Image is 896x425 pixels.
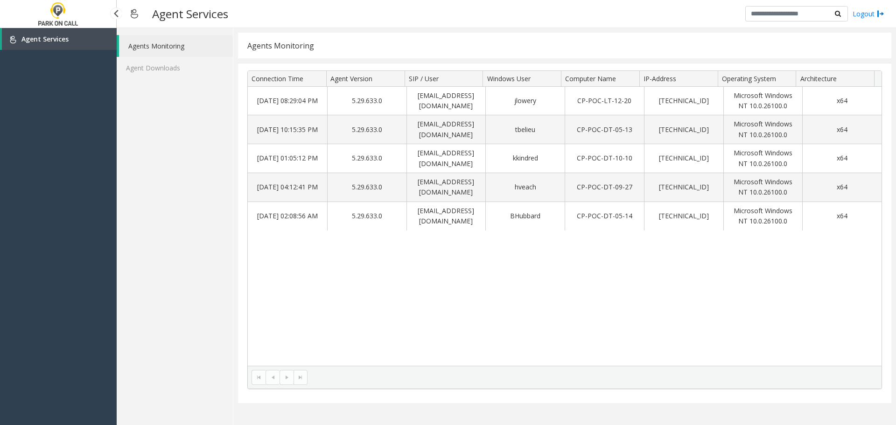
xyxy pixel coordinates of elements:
[800,74,837,83] span: Architecture
[487,74,531,83] span: Windows User
[327,87,406,116] td: 5.29.633.0
[485,202,565,230] td: BHubbard
[2,28,117,50] a: Agent Services
[252,74,303,83] span: Connection Time
[327,115,406,144] td: 5.29.633.0
[248,173,327,202] td: [DATE] 04:12:41 PM
[485,87,565,116] td: jlowery
[802,144,882,173] td: x64
[644,87,723,116] td: [TECHNICAL_ID]
[565,87,644,116] td: CP-POC-LT-12-20
[9,36,17,43] img: 'icon'
[802,87,882,116] td: x64
[406,202,486,230] td: [EMAIL_ADDRESS][DOMAIN_NAME]
[126,2,143,25] img: pageIcon
[644,144,723,173] td: [TECHNICAL_ID]
[409,74,439,83] span: SIP / User
[723,202,803,230] td: Microsoft Windows NT 10.0.26100.0
[117,57,233,79] a: Agent Downloads
[327,202,406,230] td: 5.29.633.0
[723,144,803,173] td: Microsoft Windows NT 10.0.26100.0
[723,173,803,202] td: Microsoft Windows NT 10.0.26100.0
[565,74,616,83] span: Computer Name
[247,40,314,52] div: Agents Monitoring
[565,173,644,202] td: CP-POC-DT-09-27
[644,202,723,230] td: [TECHNICAL_ID]
[406,115,486,144] td: [EMAIL_ADDRESS][DOMAIN_NAME]
[248,202,327,230] td: [DATE] 02:08:56 AM
[723,115,803,144] td: Microsoft Windows NT 10.0.26100.0
[406,144,486,173] td: [EMAIL_ADDRESS][DOMAIN_NAME]
[485,115,565,144] td: tbelieu
[330,74,372,83] span: Agent Version
[722,74,776,83] span: Operating System
[485,173,565,202] td: hveach
[853,9,884,19] a: Logout
[723,87,803,116] td: Microsoft Windows NT 10.0.26100.0
[248,87,327,116] td: [DATE] 08:29:04 PM
[248,144,327,173] td: [DATE] 01:05:12 PM
[565,144,644,173] td: CP-POC-DT-10-10
[565,115,644,144] td: CP-POC-DT-05-13
[248,71,882,366] div: Data table
[248,115,327,144] td: [DATE] 10:15:35 PM
[565,202,644,230] td: CP-POC-DT-05-14
[644,74,676,83] span: IP-Address
[147,2,233,25] h3: Agent Services
[406,173,486,202] td: [EMAIL_ADDRESS][DOMAIN_NAME]
[644,173,723,202] td: [TECHNICAL_ID]
[406,87,486,116] td: [EMAIL_ADDRESS][DOMAIN_NAME]
[877,9,884,19] img: logout
[119,35,233,57] a: Agents Monitoring
[485,144,565,173] td: kkindred
[21,35,69,43] span: Agent Services
[802,202,882,230] td: x64
[327,144,406,173] td: 5.29.633.0
[327,173,406,202] td: 5.29.633.0
[802,173,882,202] td: x64
[644,115,723,144] td: [TECHNICAL_ID]
[802,115,882,144] td: x64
